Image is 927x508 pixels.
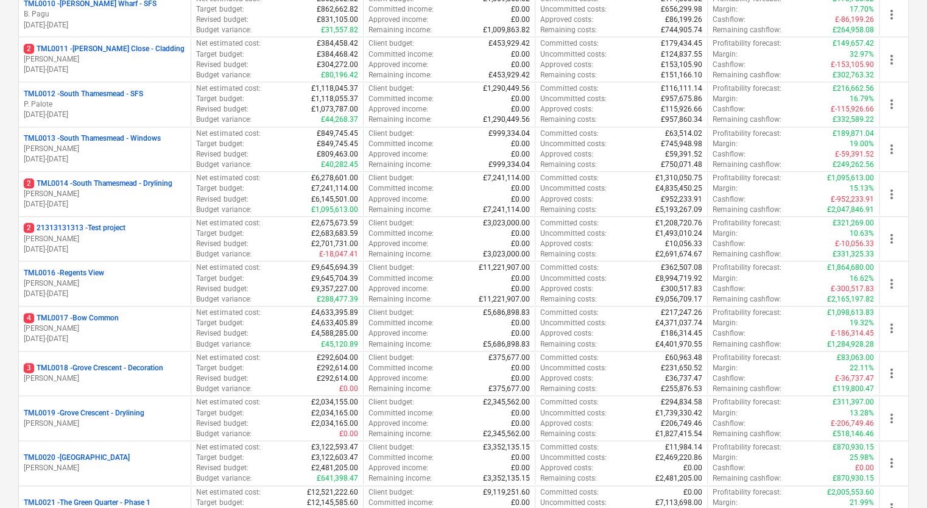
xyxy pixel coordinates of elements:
[368,160,432,170] p: Remaining income :
[661,104,702,115] p: £115,926.66
[24,89,143,99] p: TML0012 - South Thamesmead - SFS
[540,139,607,149] p: Uncommitted costs :
[24,453,130,463] p: TML0020 - [GEOGRAPHIC_DATA]
[713,129,781,139] p: Profitability forecast :
[24,44,185,54] p: TML0011 - [PERSON_NAME] Close - Cladding
[655,218,702,228] p: £1,208,720.76
[511,183,530,194] p: £0.00
[311,83,358,94] p: £1,118,045.37
[24,498,150,508] p: TML0021 - The Green Quarter - Phase 1
[713,60,745,70] p: Cashflow :
[884,97,899,111] span: more_vert
[24,268,104,278] p: TML0016 - Regents View
[850,94,874,104] p: 16.79%
[483,173,530,183] p: £7,241,114.00
[24,408,186,429] div: TML0019 -Grove Crescent - Drylining[PERSON_NAME]
[713,49,738,60] p: Margin :
[661,284,702,294] p: £300,517.83
[713,160,781,170] p: Remaining cashflow :
[831,60,874,70] p: £-153,105.90
[368,149,428,160] p: Approved income :
[540,25,597,35] p: Remaining costs :
[713,318,738,328] p: Margin :
[368,94,434,104] p: Committed income :
[321,115,358,125] p: £44,268.37
[317,38,358,49] p: £384,458.42
[540,129,599,139] p: Committed costs :
[24,178,34,188] span: 2
[196,60,248,70] p: Revised budget :
[540,218,599,228] p: Committed costs :
[368,4,434,15] p: Committed income :
[24,54,186,65] p: [PERSON_NAME]
[827,173,874,183] p: £1,095,613.00
[24,110,186,120] p: [DATE] - [DATE]
[540,160,597,170] p: Remaining costs :
[713,15,745,25] p: Cashflow :
[661,83,702,94] p: £116,111.14
[713,239,745,249] p: Cashflow :
[713,38,781,49] p: Profitability forecast :
[24,373,186,384] p: [PERSON_NAME]
[833,129,874,139] p: £189,871.04
[540,15,593,25] p: Approved costs :
[713,183,738,194] p: Margin :
[317,60,358,70] p: £304,272.00
[827,205,874,215] p: £2,047,846.91
[661,263,702,273] p: £362,507.08
[24,223,34,233] span: 2
[196,339,251,350] p: Budget variance :
[511,273,530,284] p: £0.00
[368,228,434,239] p: Committed income :
[833,160,874,170] p: £249,262.56
[713,194,745,205] p: Cashflow :
[511,4,530,15] p: £0.00
[655,173,702,183] p: £1,310,050.75
[884,52,899,67] span: more_vert
[511,60,530,70] p: £0.00
[713,228,738,239] p: Margin :
[24,234,186,244] p: [PERSON_NAME]
[540,273,607,284] p: Uncommitted costs :
[661,115,702,125] p: £957,860.34
[24,363,34,373] span: 3
[713,4,738,15] p: Margin :
[713,115,781,125] p: Remaining cashflow :
[511,228,530,239] p: £0.00
[665,239,702,249] p: £10,056.33
[713,104,745,115] p: Cashflow :
[655,228,702,239] p: £1,493,010.24
[24,65,186,75] p: [DATE] - [DATE]
[368,218,414,228] p: Client budget :
[368,139,434,149] p: Committed income :
[713,328,745,339] p: Cashflow :
[317,4,358,15] p: £862,662.82
[24,199,186,210] p: [DATE] - [DATE]
[196,104,248,115] p: Revised budget :
[317,294,358,305] p: £288,477.39
[884,187,899,202] span: more_vert
[368,183,434,194] p: Committed income :
[866,450,927,508] iframe: Chat Widget
[713,294,781,305] p: Remaining cashflow :
[884,142,899,157] span: more_vert
[311,218,358,228] p: £2,675,673.59
[196,25,251,35] p: Budget variance :
[831,328,874,339] p: £-186,314.45
[368,70,432,80] p: Remaining income :
[655,205,702,215] p: £5,193,267.09
[196,308,260,318] p: Net estimated cost :
[196,94,244,104] p: Target budget :
[831,104,874,115] p: £-115,926.66
[713,173,781,183] p: Profitability forecast :
[321,70,358,80] p: £80,196.42
[833,70,874,80] p: £302,763.32
[317,149,358,160] p: £809,463.00
[196,115,251,125] p: Budget variance :
[368,308,414,318] p: Client budget :
[884,366,899,381] span: more_vert
[24,313,34,323] span: 4
[835,149,874,160] p: £-59,391.52
[24,453,186,473] div: TML0020 -[GEOGRAPHIC_DATA][PERSON_NAME]
[511,194,530,205] p: £0.00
